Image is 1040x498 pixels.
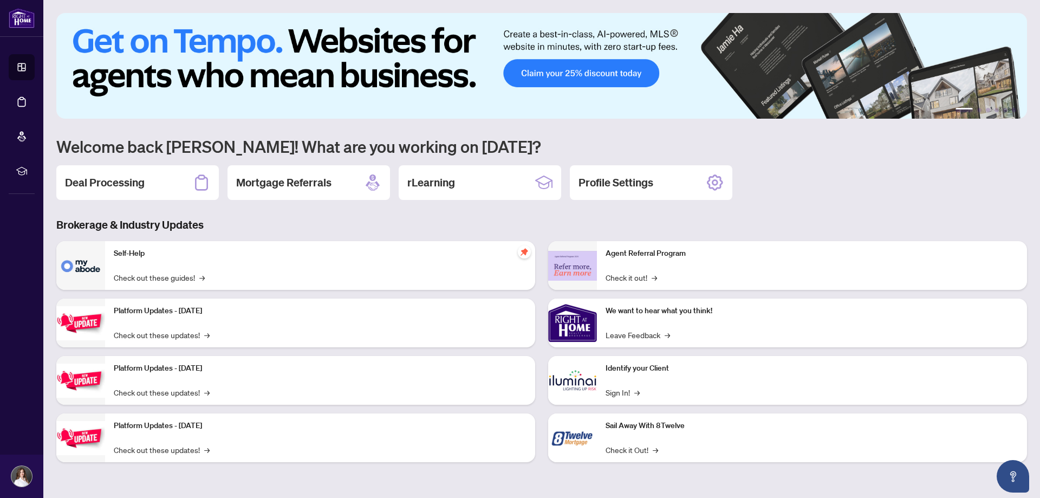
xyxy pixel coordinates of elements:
[204,329,210,341] span: →
[548,356,597,405] img: Identify your Client
[548,299,597,347] img: We want to hear what you think!
[994,108,999,112] button: 4
[606,329,670,341] a: Leave Feedback→
[56,421,105,455] img: Platform Updates - June 23, 2025
[114,271,205,283] a: Check out these guides!→
[518,245,531,258] span: pushpin
[606,444,658,456] a: Check it Out!→
[65,175,145,190] h2: Deal Processing
[11,466,32,487] img: Profile Icon
[204,444,210,456] span: →
[986,108,990,112] button: 3
[977,108,981,112] button: 2
[9,8,35,28] img: logo
[997,460,1029,493] button: Open asap
[652,271,657,283] span: →
[606,386,640,398] a: Sign In!→
[1012,108,1016,112] button: 6
[199,271,205,283] span: →
[114,248,526,260] p: Self-Help
[114,420,526,432] p: Platform Updates - [DATE]
[634,386,640,398] span: →
[606,363,1018,374] p: Identify your Client
[548,413,597,462] img: Sail Away With 8Twelve
[56,364,105,398] img: Platform Updates - July 8, 2025
[665,329,670,341] span: →
[56,217,1027,232] h3: Brokerage & Industry Updates
[606,305,1018,317] p: We want to hear what you think!
[606,248,1018,260] p: Agent Referral Program
[653,444,658,456] span: →
[606,271,657,283] a: Check it out!→
[114,444,210,456] a: Check out these updates!→
[56,136,1027,157] h1: Welcome back [PERSON_NAME]! What are you working on [DATE]?
[955,108,973,112] button: 1
[236,175,331,190] h2: Mortgage Referrals
[56,306,105,340] img: Platform Updates - July 21, 2025
[1003,108,1007,112] button: 5
[114,305,526,317] p: Platform Updates - [DATE]
[56,13,1027,119] img: Slide 0
[56,241,105,290] img: Self-Help
[578,175,653,190] h2: Profile Settings
[407,175,455,190] h2: rLearning
[114,386,210,398] a: Check out these updates!→
[606,420,1018,432] p: Sail Away With 8Twelve
[204,386,210,398] span: →
[114,329,210,341] a: Check out these updates!→
[548,251,597,281] img: Agent Referral Program
[114,363,526,374] p: Platform Updates - [DATE]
